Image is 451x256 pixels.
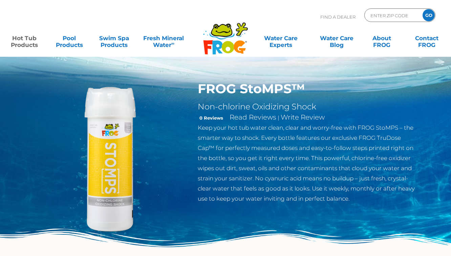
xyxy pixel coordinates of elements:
[409,31,444,45] a: ContactFROG
[198,81,419,97] h1: FROG StoMPS™
[252,31,309,45] a: Water CareExperts
[319,31,354,45] a: Water CareBlog
[97,31,132,45] a: Swim SpaProducts
[281,113,325,121] a: Write Review
[230,113,276,121] a: Read Reviews
[198,123,419,204] p: Keep your hot tub water clean, clear and worry-free with FROG StoMPS – the smarter way to shock. ...
[198,102,419,112] h2: Non-chlorine Oxidizing Shock
[7,31,42,45] a: Hot TubProducts
[33,81,188,236] img: StoMPS-Hot-Tub-Swim-Spa-Support-Chemicals-500x500-1.png
[364,31,399,45] a: AboutFROG
[142,31,186,45] a: Fresh MineralWater∞
[423,9,435,21] input: GO
[199,14,252,55] img: Frog Products Logo
[171,41,174,46] sup: ∞
[199,115,223,121] strong: 0 Reviews
[278,114,279,121] span: |
[52,31,87,45] a: PoolProducts
[320,8,356,25] p: Find A Dealer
